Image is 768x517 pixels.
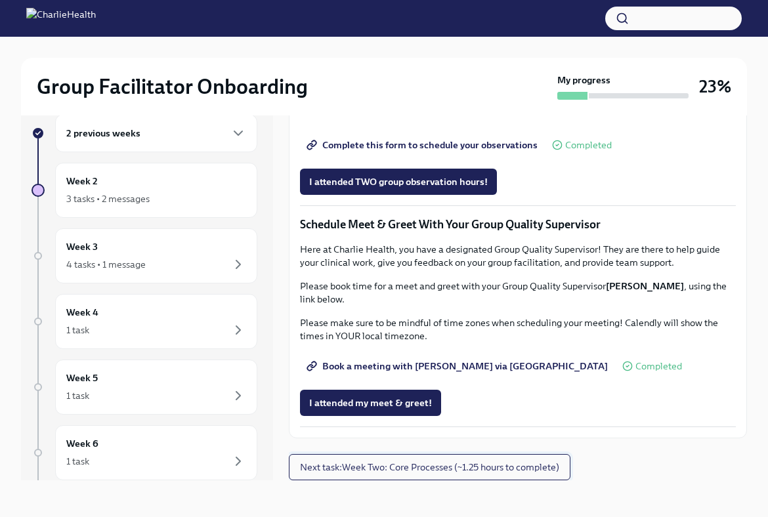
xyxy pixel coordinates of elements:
[300,132,547,158] a: Complete this form to schedule your observations
[66,323,89,337] div: 1 task
[66,126,140,140] h6: 2 previous weeks
[300,461,559,474] span: Next task : Week Two: Core Processes (~1.25 hours to complete)
[300,353,617,379] a: Book a meeting with [PERSON_NAME] via [GEOGRAPHIC_DATA]
[26,8,96,29] img: CharlieHealth
[309,175,488,188] span: I attended TWO group observation hours!
[309,396,432,409] span: I attended my meet & greet!
[66,389,89,402] div: 1 task
[66,258,146,271] div: 4 tasks • 1 message
[300,243,736,269] p: Here at Charlie Health, you have a designated Group Quality Supervisor! They are there to help gu...
[699,75,731,98] h3: 23%
[66,174,98,188] h6: Week 2
[32,163,257,218] a: Week 23 tasks • 2 messages
[300,390,441,416] button: I attended my meet & greet!
[300,279,736,306] p: Please book time for a meet and greet with your Group Quality Supervisor , using the link below.
[606,280,684,292] strong: [PERSON_NAME]
[37,73,308,100] h2: Group Facilitator Onboarding
[32,360,257,415] a: Week 51 task
[557,73,610,87] strong: My progress
[66,239,98,254] h6: Week 3
[300,217,736,232] p: Schedule Meet & Greet With Your Group Quality Supervisor
[32,294,257,349] a: Week 41 task
[309,138,538,152] span: Complete this form to schedule your observations
[309,360,608,373] span: Book a meeting with [PERSON_NAME] via [GEOGRAPHIC_DATA]
[66,192,150,205] div: 3 tasks • 2 messages
[32,425,257,480] a: Week 61 task
[66,305,98,320] h6: Week 4
[66,371,98,385] h6: Week 5
[66,455,89,468] div: 1 task
[300,316,736,342] p: Please make sure to be mindful of time zones when scheduling your meeting! Calendly will show the...
[635,362,682,371] span: Completed
[300,169,497,195] button: I attended TWO group observation hours!
[55,114,257,152] div: 2 previous weeks
[565,140,612,150] span: Completed
[289,454,570,480] button: Next task:Week Two: Core Processes (~1.25 hours to complete)
[32,228,257,283] a: Week 34 tasks • 1 message
[66,436,98,451] h6: Week 6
